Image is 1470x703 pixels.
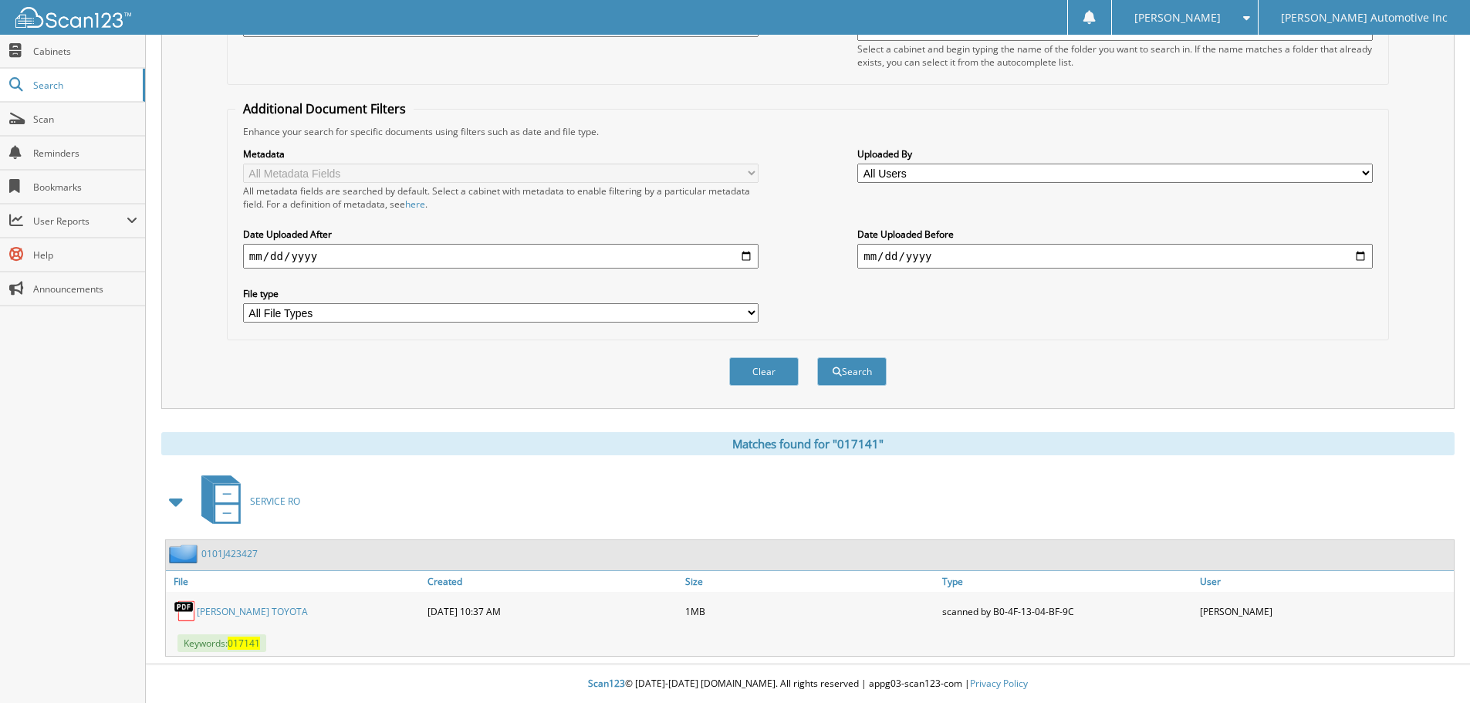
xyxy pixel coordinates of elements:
[857,147,1373,161] label: Uploaded By
[817,357,887,386] button: Search
[146,665,1470,703] div: © [DATE]-[DATE] [DOMAIN_NAME]. All rights reserved | appg03-scan123-com |
[1134,13,1221,22] span: [PERSON_NAME]
[174,600,197,623] img: PDF.png
[938,596,1196,627] div: scanned by B0-4F-13-04-BF-9C
[243,228,759,241] label: Date Uploaded After
[681,596,939,627] div: 1MB
[1393,629,1470,703] iframe: Chat Widget
[243,244,759,269] input: start
[857,42,1373,69] div: Select a cabinet and begin typing the name of the folder you want to search in. If the name match...
[15,7,131,28] img: scan123-logo-white.svg
[197,605,308,618] a: [PERSON_NAME] TOYOTA
[1196,596,1454,627] div: [PERSON_NAME]
[938,571,1196,592] a: Type
[166,571,424,592] a: File
[33,147,137,160] span: Reminders
[424,596,681,627] div: [DATE] 10:37 AM
[1196,571,1454,592] a: User
[857,244,1373,269] input: end
[243,147,759,161] label: Metadata
[235,100,414,117] legend: Additional Document Filters
[201,547,258,560] a: 0101J423427
[169,544,201,563] img: folder2.png
[177,634,266,652] span: Keywords:
[405,198,425,211] a: here
[33,45,137,58] span: Cabinets
[33,248,137,262] span: Help
[33,79,135,92] span: Search
[192,471,300,532] a: SERVICE RO
[161,432,1455,455] div: Matches found for "017141"
[588,677,625,690] span: Scan123
[33,181,137,194] span: Bookmarks
[228,637,260,650] span: 017141
[243,184,759,211] div: All metadata fields are searched by default. Select a cabinet with metadata to enable filtering b...
[970,677,1028,690] a: Privacy Policy
[243,287,759,300] label: File type
[33,215,127,228] span: User Reports
[33,282,137,296] span: Announcements
[250,495,300,508] span: SERVICE RO
[1281,13,1448,22] span: [PERSON_NAME] Automotive Inc
[424,571,681,592] a: Created
[681,571,939,592] a: Size
[235,125,1380,138] div: Enhance your search for specific documents using filters such as date and file type.
[33,113,137,126] span: Scan
[857,228,1373,241] label: Date Uploaded Before
[729,357,799,386] button: Clear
